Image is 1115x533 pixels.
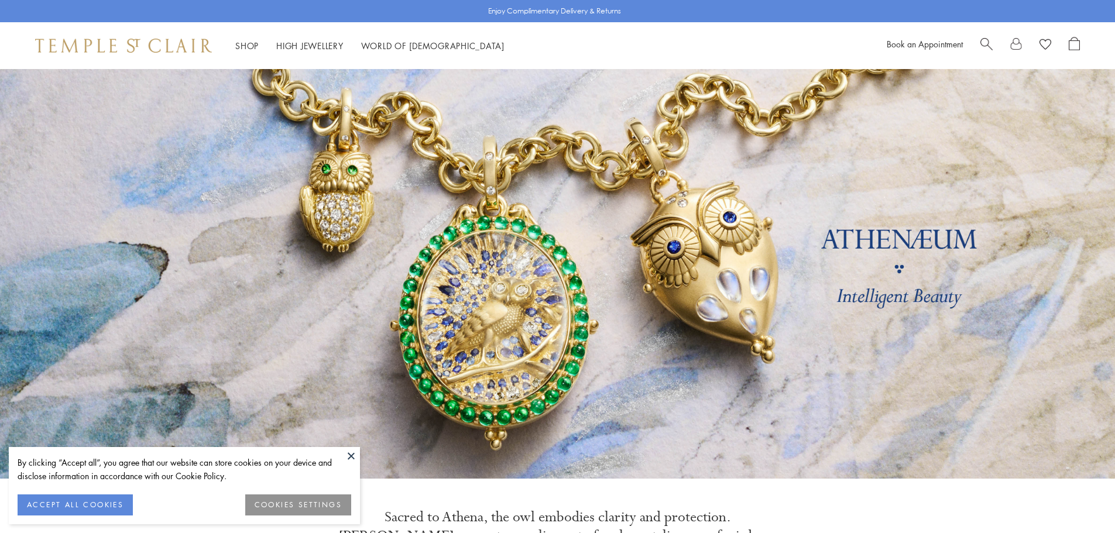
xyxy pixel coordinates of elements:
img: Temple St. Clair [35,39,212,53]
div: By clicking “Accept all”, you agree that our website can store cookies on your device and disclos... [18,456,351,483]
p: Enjoy Complimentary Delivery & Returns [488,5,621,17]
button: ACCEPT ALL COOKIES [18,494,133,515]
a: High JewelleryHigh Jewellery [276,40,344,51]
a: View Wishlist [1039,37,1051,54]
a: ShopShop [235,40,259,51]
a: World of [DEMOGRAPHIC_DATA]World of [DEMOGRAPHIC_DATA] [361,40,505,51]
a: Book an Appointment [887,38,963,50]
nav: Main navigation [235,39,505,53]
button: COOKIES SETTINGS [245,494,351,515]
a: Open Shopping Bag [1069,37,1080,54]
a: Search [980,37,993,54]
